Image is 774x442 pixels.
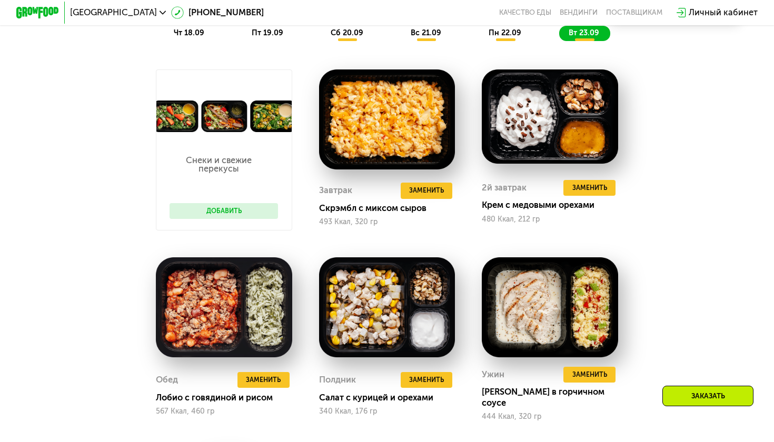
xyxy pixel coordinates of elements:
[174,28,204,37] span: чт 18.09
[572,183,607,193] span: Заменить
[319,393,464,403] div: Салат с курицей и орехами
[409,185,444,196] span: Заменить
[70,8,157,17] span: [GEOGRAPHIC_DATA]
[482,387,627,408] div: [PERSON_NAME] в горчичном соусе
[689,6,758,19] div: Личный кабинет
[156,393,301,403] div: Лобио с говядиной и рисом
[319,407,455,416] div: 340 Ккал, 176 гр
[563,180,616,196] button: Заменить
[237,372,290,388] button: Заменить
[409,375,444,385] span: Заменить
[171,6,264,19] a: [PHONE_NUMBER]
[170,203,278,219] button: Добавить
[170,156,267,174] p: Снеки и свежие перекусы
[252,28,283,37] span: пт 19.09
[482,413,618,421] div: 444 Ккал, 320 гр
[489,28,521,37] span: пн 22.09
[156,407,292,416] div: 567 Ккал, 460 гр
[482,180,527,196] div: 2й завтрак
[246,375,281,385] span: Заменить
[572,369,607,380] span: Заменить
[319,203,464,214] div: Скрэмбл с миксом сыров
[482,367,504,383] div: Ужин
[560,8,598,17] a: Вендинги
[156,372,178,388] div: Обед
[563,367,616,383] button: Заменить
[319,218,455,226] div: 493 Ккал, 320 гр
[482,200,627,210] div: Крем с медовыми орехами
[411,28,441,37] span: вс 21.09
[401,183,453,199] button: Заменить
[606,8,662,17] div: поставщикам
[319,372,356,388] div: Полдник
[499,8,551,17] a: Качество еды
[569,28,599,37] span: вт 23.09
[319,183,352,199] div: Завтрак
[662,386,753,406] div: Заказать
[401,372,453,388] button: Заменить
[331,28,363,37] span: сб 20.09
[482,215,618,224] div: 480 Ккал, 212 гр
